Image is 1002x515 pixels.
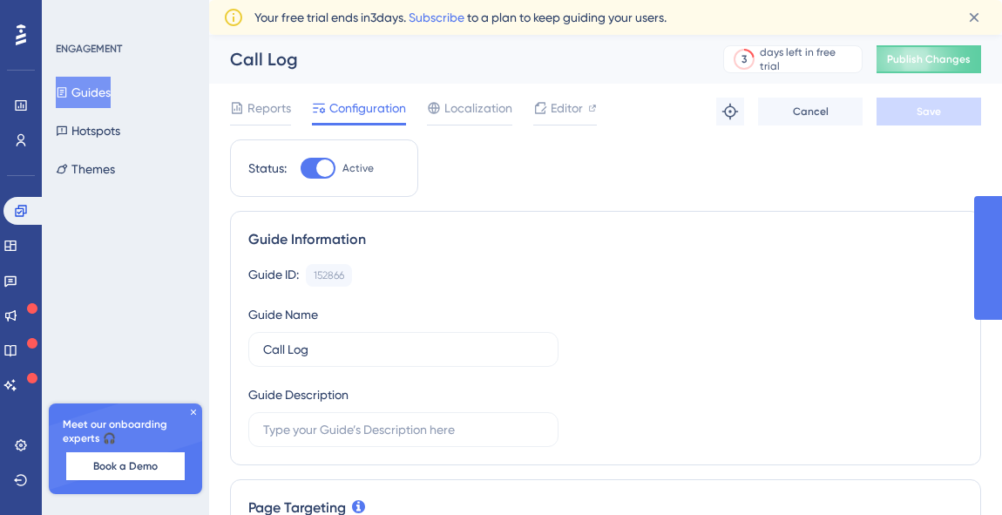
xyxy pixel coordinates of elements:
div: Guide Name [248,304,318,325]
button: Themes [56,153,115,185]
span: Configuration [329,98,406,119]
span: Localization [444,98,512,119]
input: Type your Guide’s Description here [263,420,544,439]
div: Guide ID: [248,264,299,287]
div: days left in free trial [760,45,856,73]
span: Reports [247,98,291,119]
button: Hotspots [56,115,120,146]
div: 152866 [314,268,344,282]
iframe: UserGuiding AI Assistant Launcher [929,446,981,498]
div: Call Log [230,47,680,71]
input: Type your Guide’s Name here [263,340,544,359]
span: Meet our onboarding experts 🎧 [63,417,188,445]
button: Book a Demo [66,452,185,480]
span: Save [917,105,941,119]
span: Publish Changes [887,52,971,66]
div: ENGAGEMENT [56,42,122,56]
div: 3 [741,52,747,66]
button: Guides [56,77,111,108]
span: Cancel [793,105,829,119]
span: Book a Demo [93,459,158,473]
a: Subscribe [409,10,464,24]
span: Editor [551,98,583,119]
span: Your free trial ends in 3 days. to a plan to keep guiding your users. [254,7,667,28]
span: Active [342,161,374,175]
div: Guide Description [248,384,349,405]
button: Publish Changes [877,45,981,73]
div: Status: [248,158,287,179]
div: Guide Information [248,229,963,250]
button: Save [877,98,981,125]
button: Cancel [758,98,863,125]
